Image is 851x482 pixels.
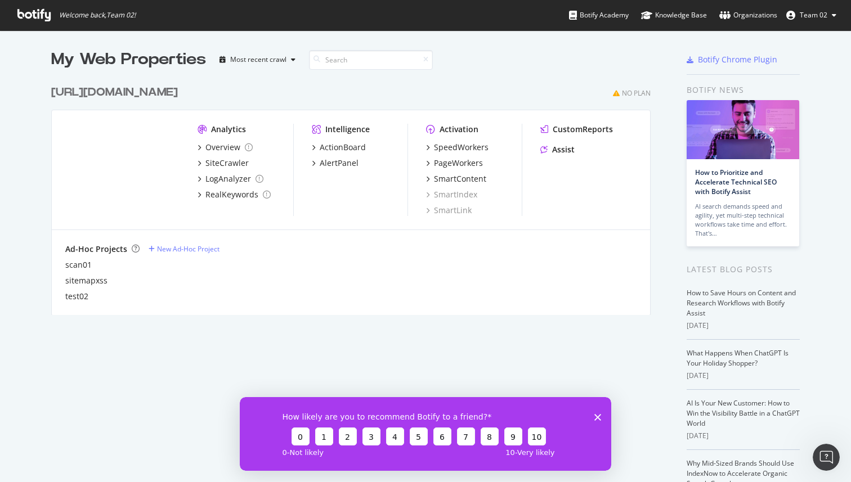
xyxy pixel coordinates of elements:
div: Botify Academy [569,10,629,21]
a: How to Prioritize and Accelerate Technical SEO with Botify Assist [695,168,777,196]
div: Ad-Hoc Projects [65,244,127,255]
a: RealKeywords [198,189,271,200]
a: New Ad-Hoc Project [149,244,220,254]
img: How to Prioritize and Accelerate Technical SEO with Botify Assist [687,100,799,159]
span: Welcome back, Team 02 ! [59,11,136,20]
div: PageWorkers [434,157,483,169]
a: How to Save Hours on Content and Research Workflows with Botify Assist [687,288,796,318]
div: Assist [552,144,575,155]
a: AlertPanel [312,157,359,169]
a: SpeedWorkers [426,142,489,153]
div: RealKeywords [205,189,258,200]
div: Botify Chrome Plugin [698,54,777,65]
a: AI Is Your New Customer: How to Win the Visibility Battle in a ChatGPT World [687,398,800,428]
div: Analytics [211,124,246,135]
div: LogAnalyzer [205,173,251,184]
div: My Web Properties [51,48,206,71]
div: CustomReports [553,124,613,135]
div: Botify news [687,84,800,96]
div: [DATE] [687,371,800,381]
div: No Plan [622,88,651,98]
div: Intelligence [325,124,370,135]
a: SmartLink [426,205,472,216]
a: sitemapxss [65,275,108,286]
div: Organizations [719,10,777,21]
div: SiteCrawler [205,157,249,169]
div: Overview [205,142,240,153]
div: Knowledge Base [641,10,707,21]
a: test02 [65,291,88,302]
div: Latest Blog Posts [687,263,800,276]
div: [URL][DOMAIN_NAME] [51,84,178,101]
input: Search [309,50,433,70]
div: grid [51,71,660,315]
div: AlertPanel [320,157,359,169]
div: Most recent crawl [230,56,286,63]
a: SmartIndex [426,189,477,200]
div: New Ad-Hoc Project [157,244,220,254]
a: LogAnalyzer [198,173,263,184]
div: [DATE] [687,321,800,331]
a: [URL][DOMAIN_NAME] [51,84,182,101]
a: CustomReports [540,124,613,135]
a: scan01 [65,259,92,271]
div: [DATE] [687,431,800,441]
div: AI search demands speed and agility, yet multi-step technical workflows take time and effort. Tha... [695,202,791,238]
a: PageWorkers [426,157,483,169]
div: ActionBoard [320,142,366,153]
span: Team 02 [800,10,827,20]
div: SpeedWorkers [434,142,489,153]
a: ActionBoard [312,142,366,153]
a: What Happens When ChatGPT Is Your Holiday Shopper? [687,348,789,368]
button: Most recent crawl [215,51,300,69]
iframe: Survey from Botify [240,397,611,471]
button: Team 02 [777,6,845,24]
div: Activation [440,124,478,135]
a: Botify Chrome Plugin [687,54,777,65]
a: Assist [540,144,575,155]
a: SmartContent [426,173,486,184]
a: SiteCrawler [198,157,249,169]
div: SmartContent [434,173,486,184]
iframe: Intercom live chat [813,444,840,471]
a: Overview [198,142,253,153]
